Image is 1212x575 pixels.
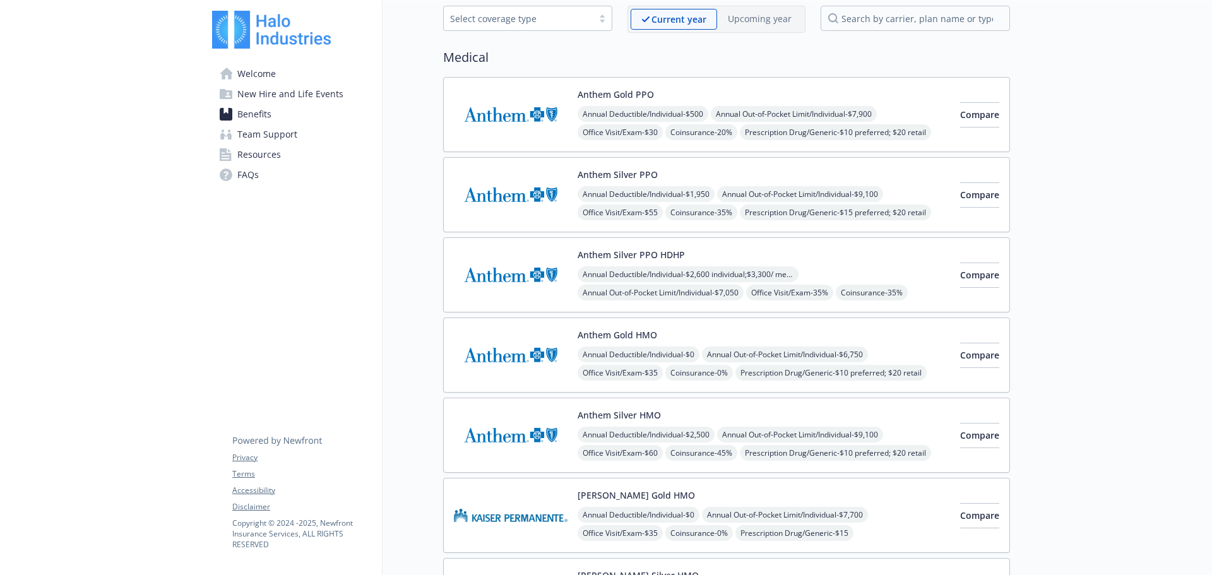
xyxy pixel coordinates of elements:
span: Coinsurance - 45% [665,445,737,461]
span: Annual Deductible/Individual - $1,950 [578,186,715,202]
p: Upcoming year [728,12,792,25]
span: Coinsurance - 20% [665,124,737,140]
span: Compare [960,189,999,201]
span: Compare [960,349,999,361]
span: Team Support [237,124,297,145]
span: Prescription Drug/Generic - $10 preferred; $20 retail [740,445,931,461]
span: Annual Deductible/Individual - $2,600 individual;$3,300/ member [578,266,799,282]
span: Office Visit/Exam - $60 [578,445,663,461]
span: Coinsurance - 35% [836,285,908,300]
span: Office Visit/Exam - $35 [578,365,663,381]
a: Benefits [212,104,372,124]
p: Copyright © 2024 - 2025 , Newfront Insurance Services, ALL RIGHTS RESERVED [232,518,371,550]
button: Compare [960,503,999,528]
span: Welcome [237,64,276,84]
span: Annual Out-of-Pocket Limit/Individual - $9,100 [717,427,883,442]
span: Annual Deductible/Individual - $0 [578,507,699,523]
span: Office Visit/Exam - $55 [578,205,663,220]
button: Compare [960,423,999,448]
img: Anthem Blue Cross carrier logo [454,328,567,382]
button: Compare [960,182,999,208]
img: Kaiser Permanente Insurance Company carrier logo [454,489,567,542]
button: [PERSON_NAME] Gold HMO [578,489,695,502]
img: Anthem Blue Cross carrier logo [454,88,567,141]
button: Anthem Gold HMO [578,328,657,341]
span: Annual Out-of-Pocket Limit/Individual - $7,900 [711,106,877,122]
img: Anthem Blue Cross carrier logo [454,248,567,302]
a: Resources [212,145,372,165]
span: Office Visit/Exam - 35% [746,285,833,300]
span: Annual Out-of-Pocket Limit/Individual - $7,700 [702,507,868,523]
button: Anthem Silver HMO [578,408,661,422]
button: Anthem Gold PPO [578,88,654,101]
span: Benefits [237,104,271,124]
span: Prescription Drug/Generic - $15 preferred; $20 retail [740,205,931,220]
span: Compare [960,269,999,281]
img: Anthem Blue Cross carrier logo [454,408,567,462]
span: Annual Deductible/Individual - $2,500 [578,427,715,442]
button: Anthem Silver PPO HDHP [578,248,685,261]
h2: Medical [443,48,1010,67]
button: Compare [960,263,999,288]
input: search by carrier, plan name or type [821,6,1010,31]
span: Office Visit/Exam - $35 [578,525,663,541]
p: Current year [651,13,706,26]
span: Coinsurance - 35% [665,205,737,220]
span: Prescription Drug/Generic - $15 [735,525,853,541]
span: Annual Out-of-Pocket Limit/Individual - $9,100 [717,186,883,202]
span: Compare [960,109,999,121]
span: Coinsurance - 0% [665,365,733,381]
span: Prescription Drug/Generic - $10 preferred; $20 retail [740,124,931,140]
span: Annual Deductible/Individual - $0 [578,347,699,362]
button: Compare [960,343,999,368]
span: Office Visit/Exam - $30 [578,124,663,140]
a: Terms [232,468,371,480]
span: New Hire and Life Events [237,84,343,104]
button: Anthem Silver PPO [578,168,658,181]
div: Select coverage type [450,12,586,25]
a: Welcome [212,64,372,84]
span: FAQs [237,165,259,185]
a: New Hire and Life Events [212,84,372,104]
span: Coinsurance - 0% [665,525,733,541]
span: Compare [960,429,999,441]
span: Resources [237,145,281,165]
span: Compare [960,509,999,521]
a: Accessibility [232,485,371,496]
a: Team Support [212,124,372,145]
span: Annual Out-of-Pocket Limit/Individual - $6,750 [702,347,868,362]
span: Annual Deductible/Individual - $500 [578,106,708,122]
img: Anthem Blue Cross carrier logo [454,168,567,222]
a: Disclaimer [232,501,371,513]
span: Upcoming year [717,9,802,30]
a: FAQs [212,165,372,185]
button: Compare [960,102,999,127]
span: Prescription Drug/Generic - $10 preferred; $20 retail [735,365,927,381]
span: Annual Out-of-Pocket Limit/Individual - $7,050 [578,285,744,300]
a: Privacy [232,452,371,463]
